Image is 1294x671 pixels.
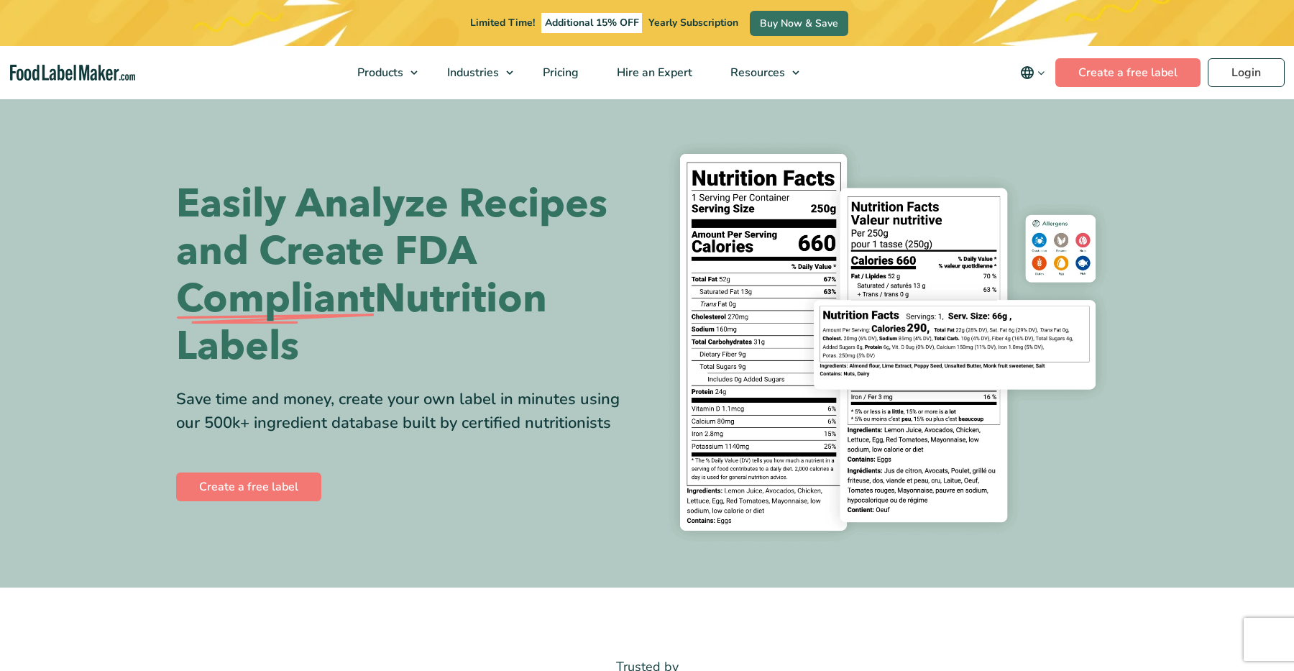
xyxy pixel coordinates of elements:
[612,65,694,81] span: Hire an Expert
[1055,58,1201,87] a: Create a free label
[428,46,520,99] a: Industries
[726,65,786,81] span: Resources
[712,46,807,99] a: Resources
[176,473,321,501] a: Create a free label
[176,181,636,370] h1: Easily Analyze Recipes and Create FDA Nutrition Labels
[648,16,738,29] span: Yearly Subscription
[524,46,595,99] a: Pricing
[339,46,425,99] a: Products
[176,388,636,435] div: Save time and money, create your own label in minutes using our 500k+ ingredient database built b...
[750,11,848,36] a: Buy Now & Save
[470,16,535,29] span: Limited Time!
[598,46,708,99] a: Hire an Expert
[1208,58,1285,87] a: Login
[443,65,500,81] span: Industries
[538,65,580,81] span: Pricing
[176,275,375,323] span: Compliant
[353,65,405,81] span: Products
[541,13,643,33] span: Additional 15% OFF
